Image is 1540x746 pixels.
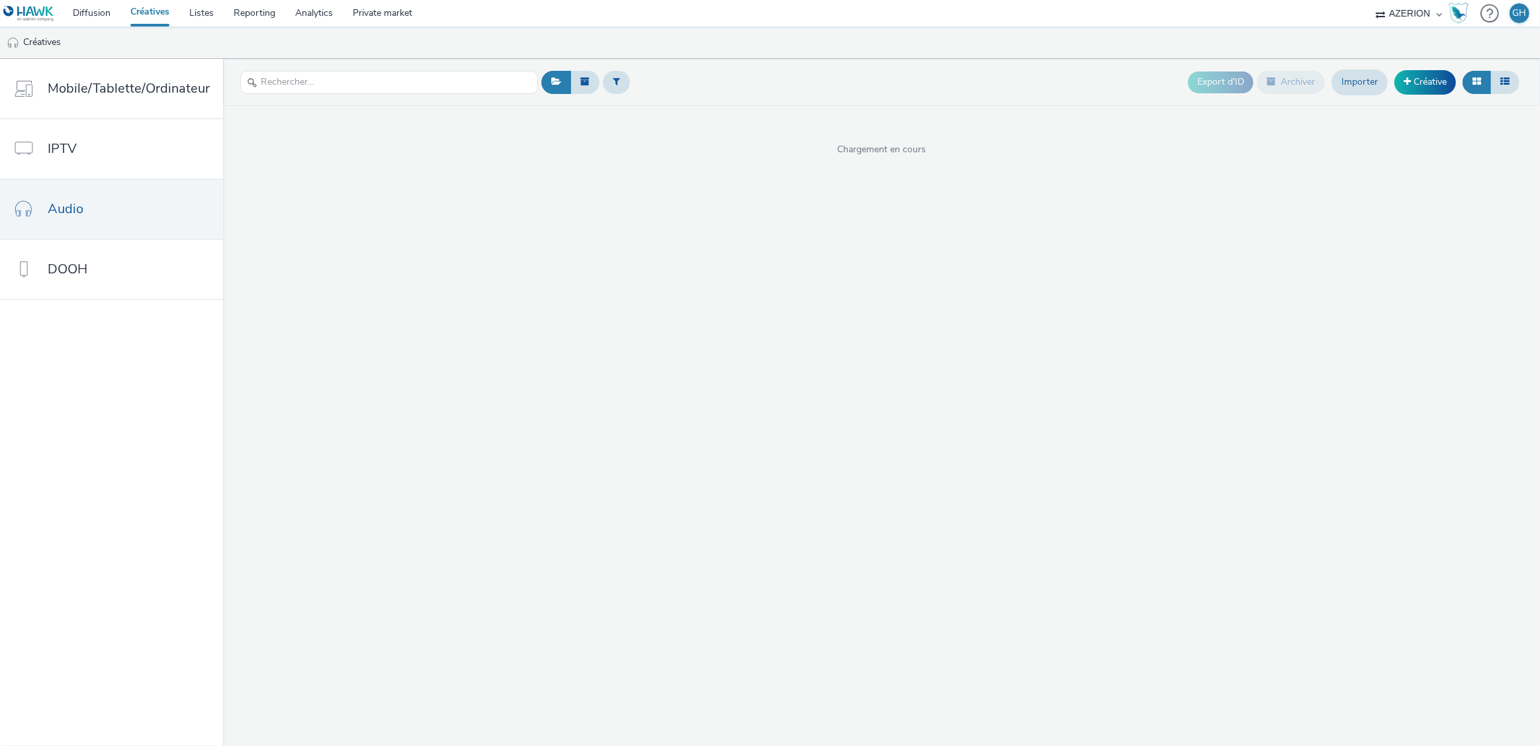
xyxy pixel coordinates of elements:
[1490,71,1519,93] button: Liste
[7,36,20,50] img: audio
[1463,71,1491,93] button: Grille
[1449,3,1469,24] img: Hawk Academy
[1513,3,1527,23] div: GH
[1188,71,1253,93] button: Export d'ID
[48,139,77,158] span: IPTV
[48,259,87,279] span: DOOH
[223,143,1540,156] span: Chargement en cours
[240,71,538,94] input: Rechercher...
[48,199,83,218] span: Audio
[1394,70,1456,94] a: Créative
[1257,71,1325,93] button: Archiver
[1449,3,1474,24] a: Hawk Academy
[48,79,210,98] span: Mobile/Tablette/Ordinateur
[3,5,54,22] img: undefined Logo
[1332,70,1388,95] a: Importer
